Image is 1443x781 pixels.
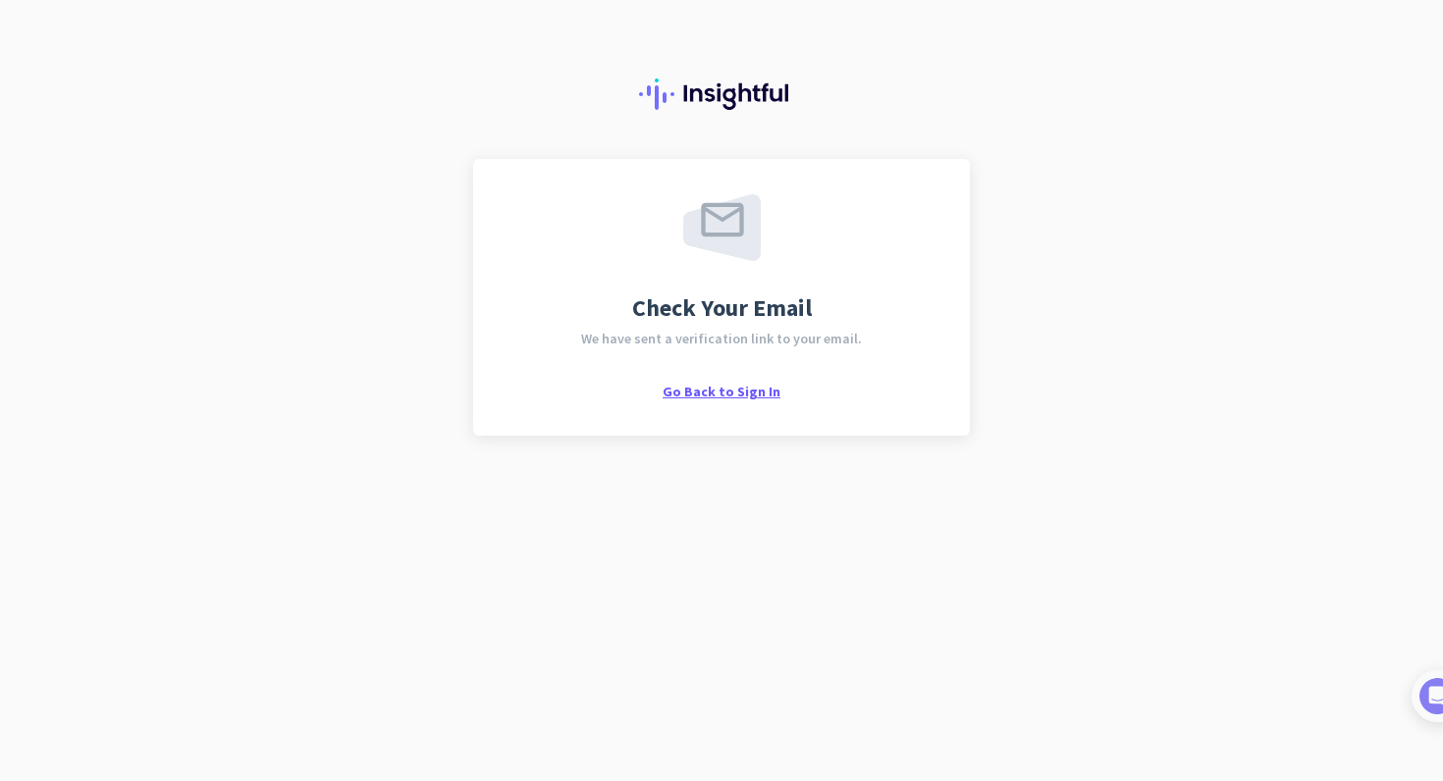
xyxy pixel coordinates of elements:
img: Insightful [639,78,804,110]
img: email-sent [683,194,761,261]
span: Go Back to Sign In [663,383,780,400]
span: We have sent a verification link to your email. [581,332,862,345]
span: Check Your Email [632,296,812,320]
